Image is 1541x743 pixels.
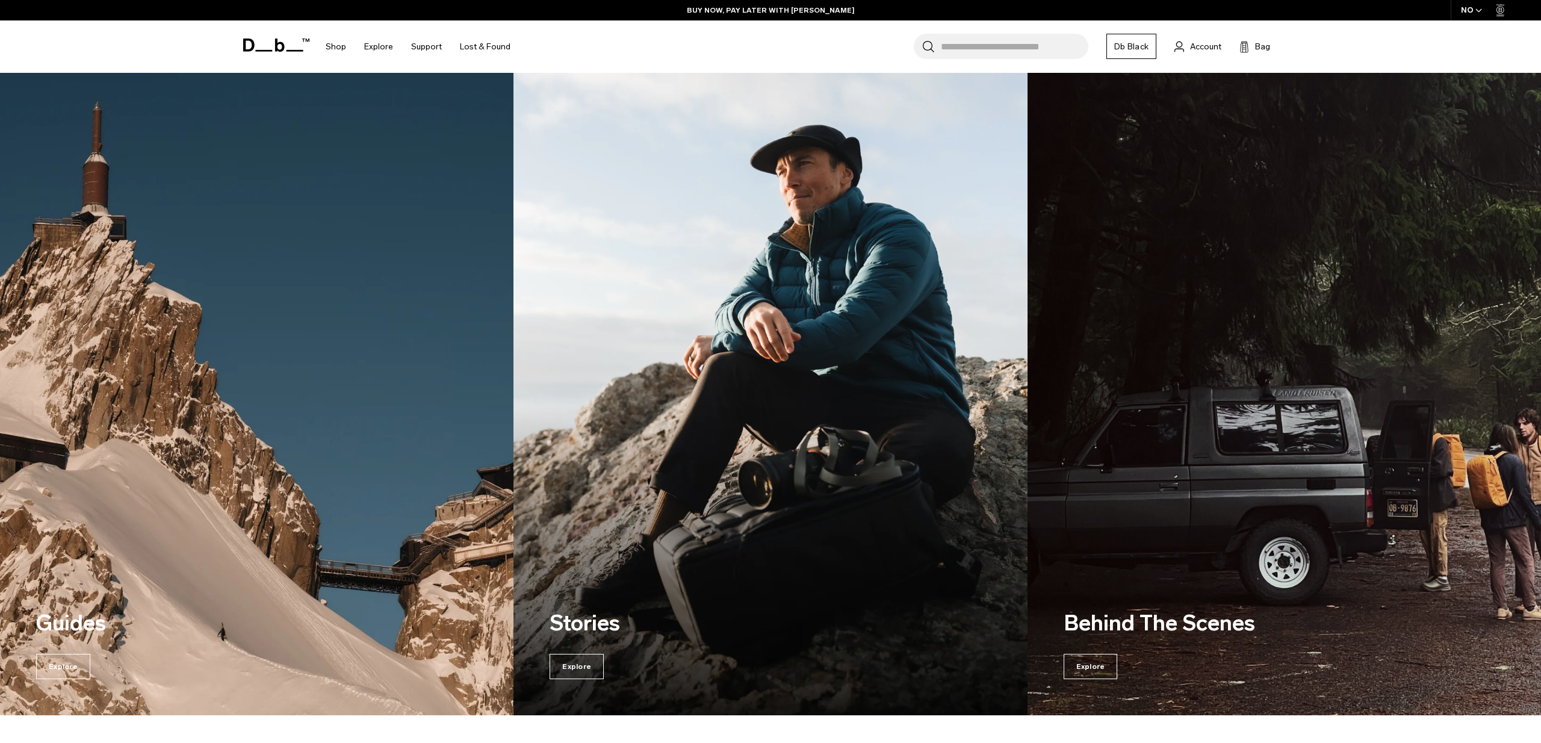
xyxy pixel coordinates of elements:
[1106,34,1156,59] a: Db Black
[1064,654,1118,679] span: Explore
[36,654,90,679] span: Explore
[460,25,510,68] a: Lost & Found
[1028,73,1541,715] a: 3 / 3
[550,607,766,639] h3: Stories
[687,5,855,16] a: BUY NOW, PAY LATER WITH [PERSON_NAME]
[1064,607,1280,639] h3: Behind The Scenes
[1239,39,1270,54] button: Bag
[513,73,1027,715] a: 2 / 3
[1255,40,1270,53] span: Bag
[364,25,393,68] a: Explore
[550,654,604,679] span: Explore
[1190,40,1221,53] span: Account
[1174,39,1221,54] a: Account
[317,20,519,73] nav: Main Navigation
[326,25,346,68] a: Shop
[411,25,442,68] a: Support
[36,607,253,639] h3: Guides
